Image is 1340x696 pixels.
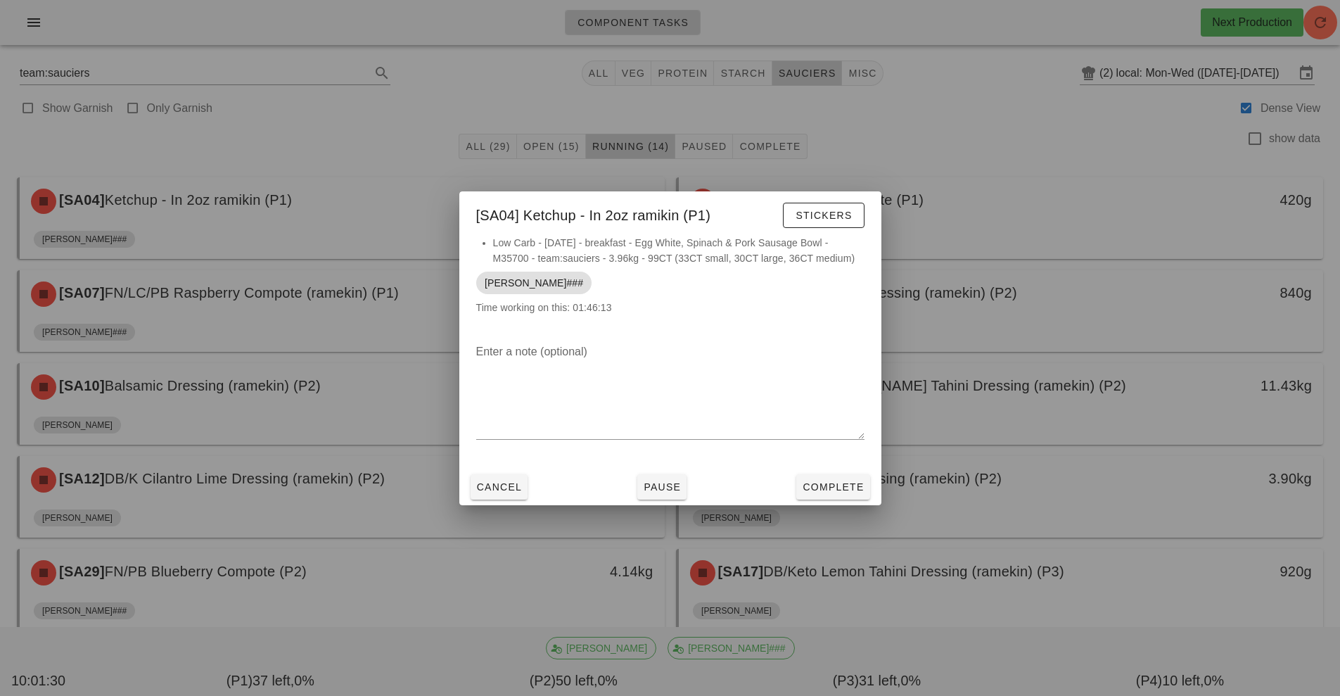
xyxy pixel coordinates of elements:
li: Low Carb - [DATE] - breakfast - Egg White, Spinach & Pork Sausage Bowl - M35700 - team:sauciers -... [493,235,864,266]
span: Stickers [795,210,852,221]
div: Time working on this: 01:46:13 [459,235,881,329]
button: Complete [796,474,869,500]
div: [SA04] Ketchup - In 2oz ramikin (P1) [459,191,881,235]
span: Pause [643,481,681,493]
span: Complete [802,481,864,493]
span: Cancel [476,481,523,493]
button: Cancel [471,474,528,500]
span: [PERSON_NAME]### [485,272,583,294]
button: Stickers [783,203,864,228]
button: Pause [637,474,687,500]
